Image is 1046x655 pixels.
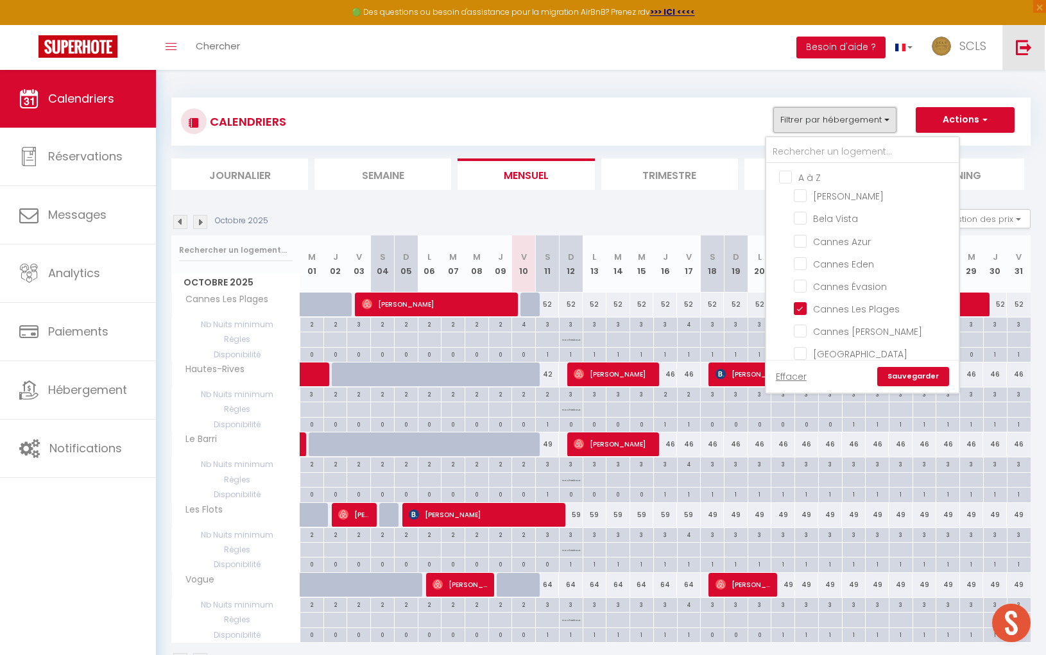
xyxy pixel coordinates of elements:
[932,37,951,56] img: ...
[583,318,606,330] div: 3
[795,488,818,500] div: 1
[653,362,677,386] div: 46
[983,362,1007,386] div: 46
[171,158,308,190] li: Journalier
[1007,362,1031,386] div: 46
[583,418,606,430] div: 0
[371,235,395,293] th: 04
[724,293,748,316] div: 52
[560,387,583,400] div: 3
[48,382,127,398] span: Hébergement
[889,418,913,430] div: 1
[465,348,488,360] div: 0
[172,457,300,472] span: Nb Nuits minimum
[449,251,457,263] abbr: M
[630,387,653,400] div: 3
[172,318,300,332] span: Nb Nuits minimum
[724,235,748,293] th: 19
[606,348,630,360] div: 1
[913,488,936,500] div: 1
[489,457,512,470] div: 2
[889,432,913,456] div: 46
[1007,387,1031,400] div: 3
[724,387,748,400] div: 3
[795,432,819,456] div: 46
[678,457,701,470] div: 4
[960,235,984,293] th: 29
[606,235,630,293] th: 14
[489,387,512,400] div: 2
[465,235,489,293] th: 08
[1007,457,1031,470] div: 3
[678,348,701,360] div: 1
[771,488,794,500] div: 1
[536,362,560,386] div: 42
[489,418,512,430] div: 0
[536,457,559,470] div: 3
[776,370,807,384] a: Effacer
[1016,251,1022,263] abbr: V
[300,235,324,293] th: 01
[701,418,724,430] div: 0
[559,235,583,293] th: 12
[172,387,300,402] span: Nb Nuits minimum
[653,432,677,456] div: 46
[766,140,959,164] input: Rechercher un logement...
[347,418,370,430] div: 0
[324,418,347,430] div: 0
[724,457,748,470] div: 3
[560,418,583,430] div: 0
[49,440,122,456] span: Notifications
[653,293,677,316] div: 52
[172,488,300,502] span: Disponibilité
[773,107,896,133] button: Filtrer par hébergement
[889,488,913,500] div: 1
[418,457,442,470] div: 2
[418,235,442,293] th: 06
[630,348,653,360] div: 1
[866,457,889,470] div: 3
[795,457,818,470] div: 3
[347,387,370,400] div: 2
[536,318,559,330] div: 3
[913,432,936,456] div: 46
[465,488,488,500] div: 0
[638,251,646,263] abbr: M
[583,348,606,360] div: 1
[395,348,418,360] div: 0
[568,251,574,263] abbr: D
[813,235,871,248] span: Cannes Azur
[654,387,677,400] div: 2
[843,488,866,500] div: 1
[758,251,762,263] abbr: L
[748,348,771,360] div: 1
[935,209,1031,228] button: Gestion des prix
[992,604,1031,642] div: Ouvrir le chat
[701,387,724,400] div: 3
[172,332,300,346] span: Règles
[560,457,583,470] div: 3
[960,318,983,330] div: 3
[913,418,936,430] div: 1
[545,251,551,263] abbr: S
[300,387,323,400] div: 3
[866,488,889,500] div: 1
[324,348,347,360] div: 0
[427,251,431,263] abbr: L
[960,387,983,400] div: 3
[433,572,488,597] span: [PERSON_NAME]
[650,6,695,17] strong: >>> ICI <<<<
[583,488,606,500] div: 0
[347,318,370,330] div: 3
[521,251,527,263] abbr: V
[771,418,794,430] div: 0
[583,387,606,400] div: 3
[308,251,316,263] abbr: M
[333,251,338,263] abbr: J
[347,488,370,500] div: 0
[574,432,653,456] span: [PERSON_NAME]
[744,158,881,190] li: Tâches
[592,251,596,263] abbr: L
[960,362,984,386] div: 46
[48,148,123,164] span: Réservations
